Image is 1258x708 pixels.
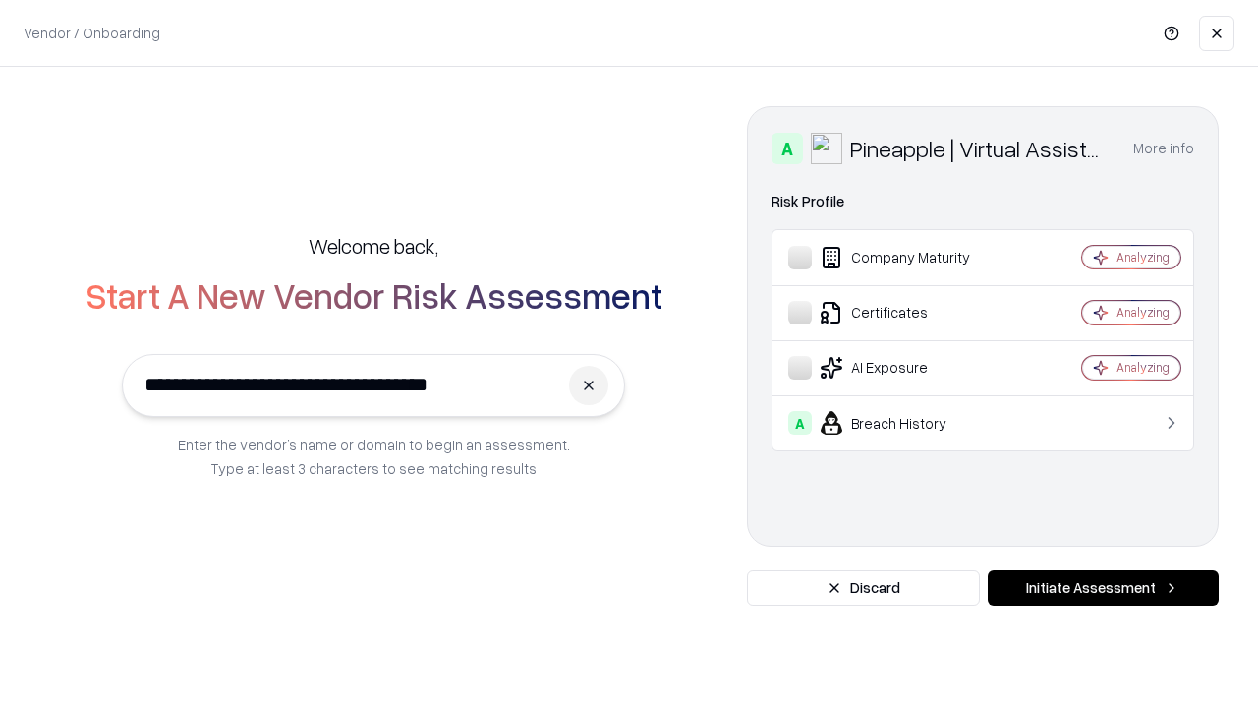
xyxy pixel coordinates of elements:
div: AI Exposure [788,356,1023,380]
h2: Start A New Vendor Risk Assessment [86,275,662,315]
div: A [772,133,803,164]
div: Breach History [788,411,1023,435]
p: Vendor / Onboarding [24,23,160,43]
div: Pineapple | Virtual Assistant Agency [850,133,1110,164]
div: Analyzing [1116,304,1170,321]
h5: Welcome back, [309,232,438,260]
div: A [788,411,812,435]
button: More info [1133,131,1194,166]
p: Enter the vendor’s name or domain to begin an assessment. Type at least 3 characters to see match... [178,433,570,480]
div: Analyzing [1116,249,1170,265]
div: Analyzing [1116,359,1170,376]
div: Risk Profile [772,190,1194,213]
button: Initiate Assessment [988,570,1219,606]
button: Discard [747,570,980,606]
img: Pineapple | Virtual Assistant Agency [811,133,842,164]
div: Certificates [788,301,1023,324]
div: Company Maturity [788,246,1023,269]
